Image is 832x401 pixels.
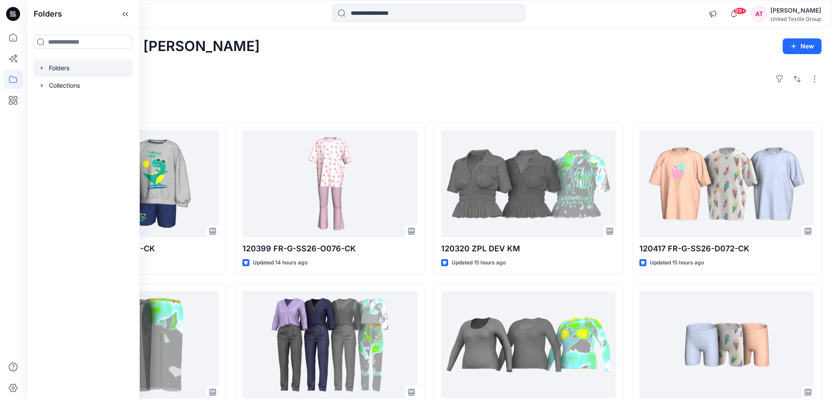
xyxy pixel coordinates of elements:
[253,258,307,267] p: Updated 14 hours ago
[441,243,616,255] p: 120320 ZPL DEV KM
[452,258,506,267] p: Updated 15 hours ago
[242,243,417,255] p: 120399 FR-G-SS26-O076-CK
[639,291,814,399] a: 120418 FR-G-SS26-S071-CK
[733,7,746,14] span: 99+
[751,6,767,22] div: AT
[242,291,417,399] a: 2025.09.18-test-JB
[37,103,822,114] h4: Styles
[650,258,704,267] p: Updated 15 hours ago
[441,130,616,238] a: 120320 ZPL DEV KM
[242,130,417,238] a: 120399 FR-G-SS26-O076-CK
[639,130,814,238] a: 120417 FR-G-SS26-D072-CK
[37,38,260,55] h2: Welcome back, [PERSON_NAME]
[441,291,616,399] a: 119983 ZPL DEV KM
[639,243,814,255] p: 120417 FR-G-SS26-D072-CK
[770,5,821,16] div: [PERSON_NAME]
[783,38,822,54] button: New
[770,16,821,22] div: United Textile Group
